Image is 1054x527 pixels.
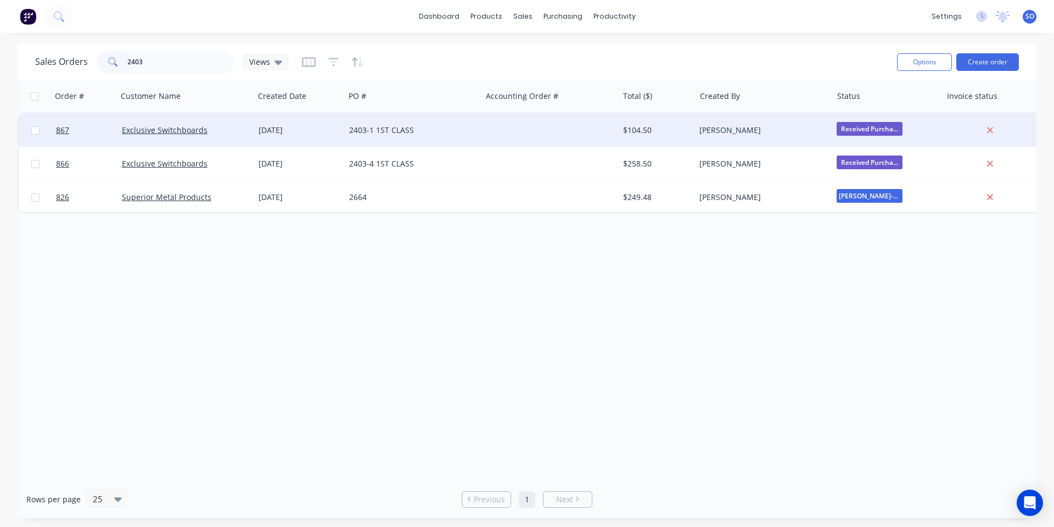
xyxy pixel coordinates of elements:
div: PO # [349,91,366,102]
div: Status [837,91,860,102]
div: productivity [588,8,641,25]
a: 867 [56,114,122,147]
a: Exclusive Switchboards [122,158,208,169]
div: 2403-1 1ST CLASS [349,125,471,136]
div: Created Date [258,91,306,102]
div: Total ($) [623,91,652,102]
img: Factory [20,8,36,25]
a: Superior Metal Products [122,192,211,202]
span: Rows per page [26,494,81,505]
span: Views [249,56,270,68]
a: Next page [543,494,592,505]
div: Created By [700,91,740,102]
div: $104.50 [623,125,687,136]
div: Order # [55,91,84,102]
div: Open Intercom Messenger [1017,490,1043,516]
a: dashboard [413,8,465,25]
div: Accounting Order # [486,91,558,102]
div: [PERSON_NAME] [699,125,821,136]
div: [DATE] [259,125,340,136]
span: Received Purcha... [837,122,902,136]
a: Page 1 is your current page [519,491,535,508]
span: SO [1025,12,1034,21]
div: sales [508,8,538,25]
span: Next [556,494,573,505]
a: 826 [56,181,122,214]
div: [PERSON_NAME] [699,158,821,169]
span: [PERSON_NAME]-Power C5 [837,189,902,203]
h1: Sales Orders [35,57,88,67]
span: Received Purcha... [837,156,902,169]
a: Exclusive Switchboards [122,125,208,135]
ul: Pagination [457,491,597,508]
div: $249.48 [623,192,687,203]
div: Invoice status [947,91,997,102]
div: products [465,8,508,25]
span: 826 [56,192,69,203]
div: Customer Name [121,91,181,102]
div: 2403-4 1ST CLASS [349,158,471,169]
span: 866 [56,158,69,169]
div: settings [926,8,967,25]
span: Previous [474,494,505,505]
button: Options [897,53,952,71]
a: 866 [56,147,122,180]
div: [PERSON_NAME] [699,192,821,203]
div: [DATE] [259,158,340,169]
a: Previous page [462,494,511,505]
div: purchasing [538,8,588,25]
div: [DATE] [259,192,340,203]
button: Create order [956,53,1019,71]
div: 2664 [349,192,471,203]
span: 867 [56,125,69,136]
input: Search... [127,51,234,73]
div: $258.50 [623,158,687,169]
